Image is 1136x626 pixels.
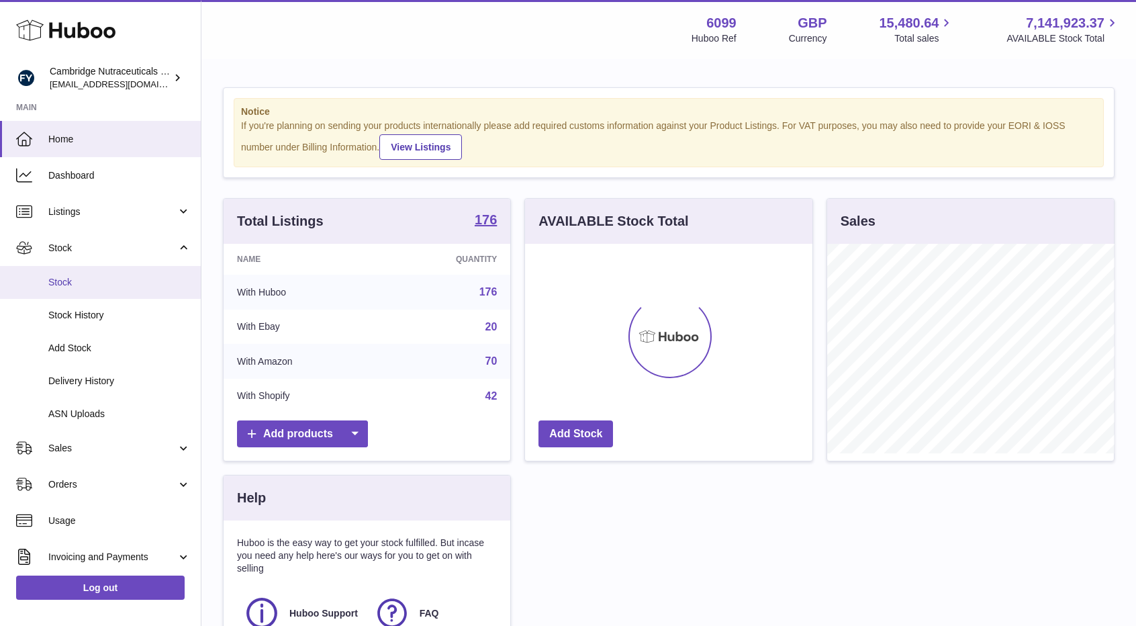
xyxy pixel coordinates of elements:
[50,65,171,91] div: Cambridge Nutraceuticals Ltd
[224,379,381,414] td: With Shopify
[48,551,177,564] span: Invoicing and Payments
[879,14,939,32] span: 15,480.64
[48,169,191,182] span: Dashboard
[48,375,191,388] span: Delivery History
[1006,32,1120,45] span: AVAILABLE Stock Total
[224,344,381,379] td: With Amazon
[224,310,381,345] td: With Ebay
[841,212,875,230] h3: Sales
[538,420,613,448] a: Add Stock
[237,212,324,230] h3: Total Listings
[48,442,177,455] span: Sales
[48,515,191,527] span: Usage
[224,244,381,275] th: Name
[48,342,191,355] span: Add Stock
[48,408,191,420] span: ASN Uploads
[48,242,177,255] span: Stock
[379,134,462,160] a: View Listings
[485,321,498,332] a: 20
[241,105,1096,118] strong: Notice
[289,607,358,620] span: Huboo Support
[706,14,737,32] strong: 6099
[237,420,368,448] a: Add products
[1026,14,1104,32] span: 7,141,923.37
[479,286,498,298] a: 176
[894,32,954,45] span: Total sales
[692,32,737,45] div: Huboo Ref
[224,275,381,310] td: With Huboo
[1006,14,1120,45] a: 7,141,923.37 AVAILABLE Stock Total
[789,32,827,45] div: Currency
[48,206,177,218] span: Listings
[879,14,954,45] a: 15,480.64 Total sales
[48,478,177,491] span: Orders
[16,576,185,600] a: Log out
[485,355,498,367] a: 70
[420,607,439,620] span: FAQ
[475,213,497,226] strong: 176
[381,244,510,275] th: Quantity
[237,537,497,575] p: Huboo is the easy way to get your stock fulfilled. But incase you need any help here's our ways f...
[485,390,498,402] a: 42
[16,68,36,88] img: huboo@camnutra.com
[50,79,197,89] span: [EMAIL_ADDRESS][DOMAIN_NAME]
[475,213,497,229] a: 176
[241,120,1096,160] div: If you're planning on sending your products internationally please add required customs informati...
[48,276,191,289] span: Stock
[538,212,688,230] h3: AVAILABLE Stock Total
[237,489,266,507] h3: Help
[48,309,191,322] span: Stock History
[48,133,191,146] span: Home
[798,14,826,32] strong: GBP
